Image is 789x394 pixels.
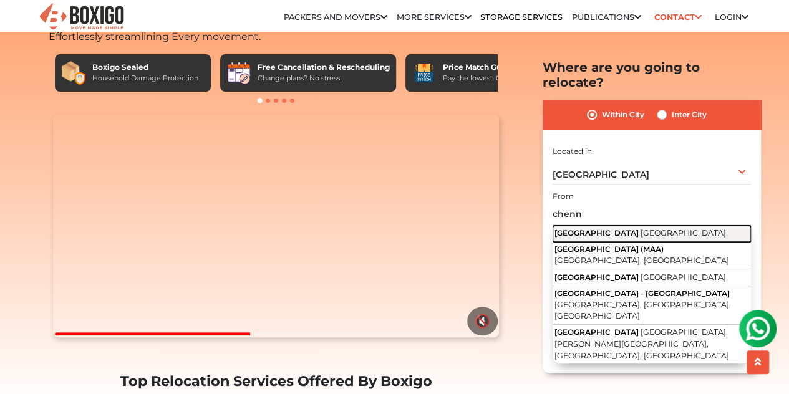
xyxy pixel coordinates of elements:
label: Located in [553,145,592,156]
a: Packers and Movers [284,12,387,22]
span: [GEOGRAPHIC_DATA] (MAA) [554,244,664,254]
a: Login [714,12,748,22]
span: [GEOGRAPHIC_DATA], [PERSON_NAME][GEOGRAPHIC_DATA], [GEOGRAPHIC_DATA], [GEOGRAPHIC_DATA] [554,327,729,360]
span: [GEOGRAPHIC_DATA] [553,169,649,180]
h2: Where are you going to relocate? [543,60,761,90]
label: From [553,191,574,202]
button: [GEOGRAPHIC_DATA] [GEOGRAPHIC_DATA] [553,269,751,286]
div: Boxigo Sealed [92,62,198,73]
a: Publications [572,12,641,22]
img: whatsapp-icon.svg [12,12,37,37]
a: Contact [650,7,705,27]
button: scroll up [747,350,769,374]
video: Your browser does not support the video tag. [53,115,499,338]
div: Free Cancellation & Rescheduling [258,62,390,73]
span: [GEOGRAPHIC_DATA], [GEOGRAPHIC_DATA], [GEOGRAPHIC_DATA] [554,299,731,320]
img: Boxigo [38,2,125,32]
div: Pay the lowest. Guaranteed! [443,73,538,84]
label: Inter City [672,107,707,122]
div: Price Match Guarantee [443,62,538,73]
div: Change plans? No stress! [258,73,390,84]
button: [GEOGRAPHIC_DATA] [GEOGRAPHIC_DATA], [PERSON_NAME][GEOGRAPHIC_DATA], [GEOGRAPHIC_DATA], [GEOGRAPH... [553,325,751,363]
img: Boxigo Sealed [61,60,86,85]
img: Free Cancellation & Rescheduling [226,60,251,85]
h2: Top Relocation Services Offered By Boxigo [49,373,504,390]
span: [GEOGRAPHIC_DATA] [641,228,726,238]
a: Storage Services [480,12,563,22]
button: [GEOGRAPHIC_DATA] [GEOGRAPHIC_DATA] [553,226,751,242]
button: [GEOGRAPHIC_DATA] - [GEOGRAPHIC_DATA] [GEOGRAPHIC_DATA], [GEOGRAPHIC_DATA], [GEOGRAPHIC_DATA] [553,286,751,325]
span: [GEOGRAPHIC_DATA] [554,272,639,282]
span: [GEOGRAPHIC_DATA] [641,272,726,282]
a: More services [397,12,472,22]
img: Price Match Guarantee [412,60,437,85]
button: 🔇 [467,307,498,335]
button: [GEOGRAPHIC_DATA] (MAA) [GEOGRAPHIC_DATA], [GEOGRAPHIC_DATA] [553,242,751,269]
span: [GEOGRAPHIC_DATA] [554,327,639,337]
div: Household Damage Protection [92,73,198,84]
span: Effortlessly streamlining Every movement. [49,31,261,42]
span: [GEOGRAPHIC_DATA] [554,228,639,238]
span: [GEOGRAPHIC_DATA] - [GEOGRAPHIC_DATA] [554,288,730,297]
span: [GEOGRAPHIC_DATA], [GEOGRAPHIC_DATA] [554,256,729,265]
label: Within City [602,107,644,122]
input: Select Building or Nearest Landmark [553,203,751,225]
